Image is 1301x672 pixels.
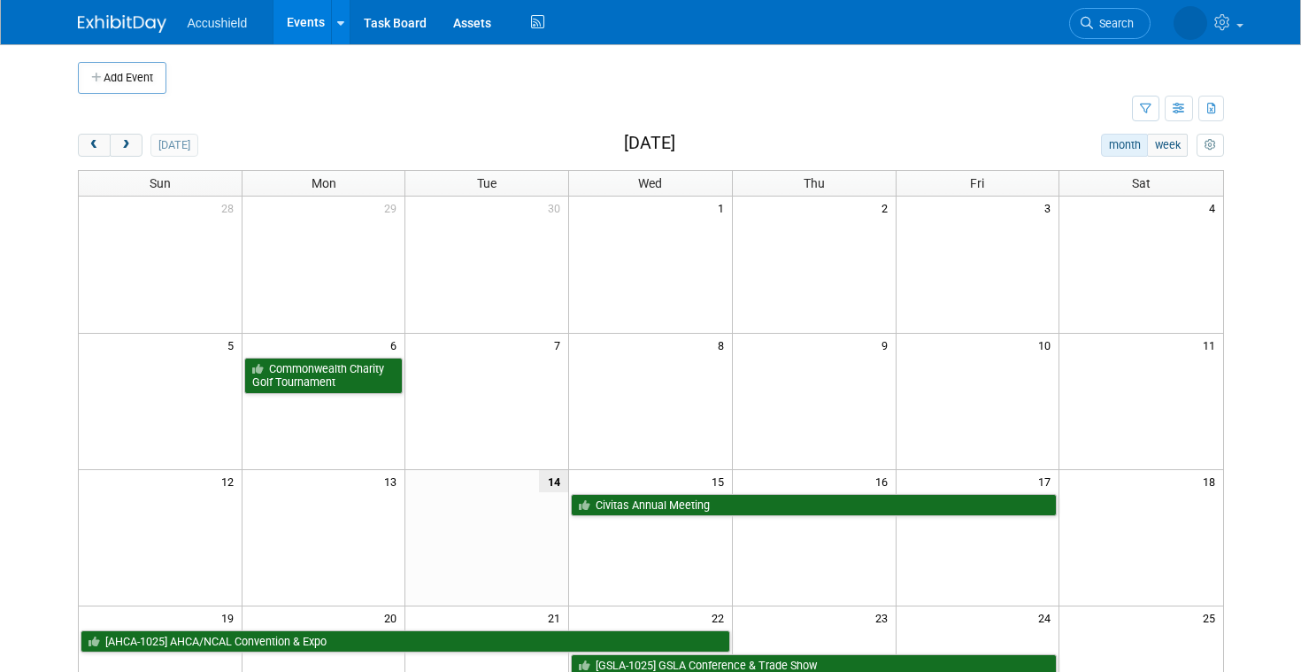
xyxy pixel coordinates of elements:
span: 20 [382,606,404,629]
span: 17 [1036,470,1059,492]
span: 6 [389,334,404,356]
span: 30 [546,197,568,219]
button: myCustomButton [1197,134,1223,157]
button: prev [78,134,111,157]
span: 21 [546,606,568,629]
img: Sam Adams [1174,6,1207,40]
span: Thu [804,176,825,190]
a: Search [1069,8,1151,39]
span: 1 [716,197,732,219]
a: Civitas Annual Meeting [571,494,1057,517]
span: Sun [150,176,171,190]
button: Add Event [78,62,166,94]
span: 2 [880,197,896,219]
span: 12 [219,470,242,492]
span: Tue [477,176,497,190]
span: 5 [226,334,242,356]
span: Accushield [188,16,248,30]
span: 14 [539,470,568,492]
span: 18 [1201,470,1223,492]
img: ExhibitDay [78,15,166,33]
span: Sat [1132,176,1151,190]
i: Personalize Calendar [1205,140,1216,151]
span: 16 [874,470,896,492]
span: 4 [1207,197,1223,219]
span: 10 [1036,334,1059,356]
span: Search [1093,17,1134,30]
span: 7 [552,334,568,356]
button: next [110,134,142,157]
a: Commonwealth Charity Golf Tournament [244,358,404,394]
span: 29 [382,197,404,219]
span: 23 [874,606,896,629]
button: month [1101,134,1148,157]
span: 25 [1201,606,1223,629]
span: 13 [382,470,404,492]
span: 11 [1201,334,1223,356]
span: 3 [1043,197,1059,219]
span: 19 [219,606,242,629]
button: [DATE] [150,134,197,157]
button: week [1147,134,1188,157]
span: 15 [710,470,732,492]
span: Fri [970,176,984,190]
span: 8 [716,334,732,356]
span: 9 [880,334,896,356]
span: Wed [638,176,662,190]
span: 22 [710,606,732,629]
span: 24 [1036,606,1059,629]
span: Mon [312,176,336,190]
h2: [DATE] [624,134,675,153]
a: [AHCA-1025] AHCA/NCAL Convention & Expo [81,630,730,653]
span: 28 [219,197,242,219]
